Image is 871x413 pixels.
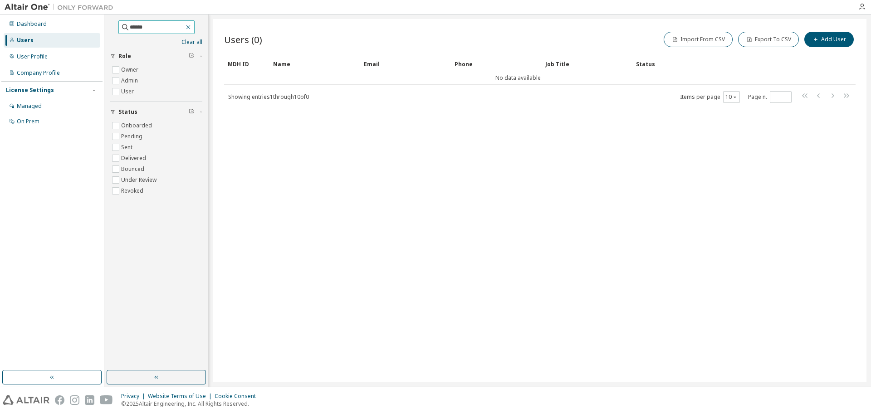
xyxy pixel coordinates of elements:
[110,39,202,46] a: Clear all
[17,102,42,110] div: Managed
[17,37,34,44] div: Users
[17,69,60,77] div: Company Profile
[121,164,146,175] label: Bounced
[121,185,145,196] label: Revoked
[680,91,740,103] span: Items per page
[148,393,215,400] div: Website Terms of Use
[110,46,202,66] button: Role
[121,120,154,131] label: Onboarded
[121,175,158,185] label: Under Review
[121,64,140,75] label: Owner
[215,393,261,400] div: Cookie Consent
[189,53,194,60] span: Clear filter
[110,102,202,122] button: Status
[85,395,94,405] img: linkedin.svg
[5,3,118,12] img: Altair One
[121,153,148,164] label: Delivered
[121,86,136,97] label: User
[636,57,808,71] div: Status
[118,108,137,116] span: Status
[228,57,266,71] div: MDH ID
[224,33,262,46] span: Users (0)
[725,93,738,101] button: 10
[804,32,854,47] button: Add User
[55,395,64,405] img: facebook.svg
[100,395,113,405] img: youtube.svg
[70,395,79,405] img: instagram.svg
[17,53,48,60] div: User Profile
[455,57,538,71] div: Phone
[189,108,194,116] span: Clear filter
[6,87,54,94] div: License Settings
[738,32,799,47] button: Export To CSV
[664,32,733,47] button: Import From CSV
[121,393,148,400] div: Privacy
[228,93,309,101] span: Showing entries 1 through 10 of 0
[273,57,357,71] div: Name
[545,57,629,71] div: Job Title
[17,20,47,28] div: Dashboard
[748,91,792,103] span: Page n.
[17,118,39,125] div: On Prem
[224,71,812,85] td: No data available
[118,53,131,60] span: Role
[121,131,144,142] label: Pending
[121,142,134,153] label: Sent
[121,75,140,86] label: Admin
[364,57,447,71] div: Email
[121,400,261,408] p: © 2025 Altair Engineering, Inc. All Rights Reserved.
[3,395,49,405] img: altair_logo.svg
